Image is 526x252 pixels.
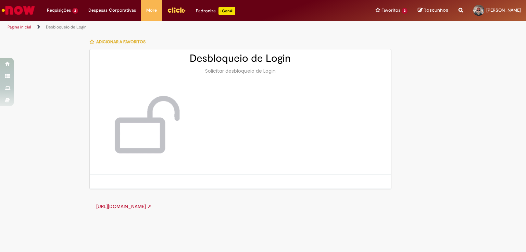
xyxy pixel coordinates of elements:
[46,24,87,30] a: Desbloqueio de Login
[218,7,235,15] p: +GenAi
[146,7,157,14] span: More
[196,7,235,15] div: Padroniza
[88,7,136,14] span: Despesas Corporativas
[47,7,71,14] span: Requisições
[72,8,78,14] span: 2
[89,35,149,49] button: Adicionar a Favoritos
[402,8,408,14] span: 2
[97,53,384,64] h2: Desbloqueio de Login
[96,39,146,45] span: Adicionar a Favoritos
[486,7,521,13] span: [PERSON_NAME]
[103,92,186,161] img: Desbloqueio de Login
[424,7,448,13] span: Rascunhos
[381,7,400,14] span: Favoritos
[1,3,36,17] img: ServiceNow
[8,24,31,30] a: Página inicial
[96,203,151,209] a: [URL][DOMAIN_NAME] ➚
[418,7,448,14] a: Rascunhos
[5,21,346,34] ul: Trilhas de página
[167,5,186,15] img: click_logo_yellow_360x200.png
[97,68,384,74] div: Solicitar desbloqueio de Login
